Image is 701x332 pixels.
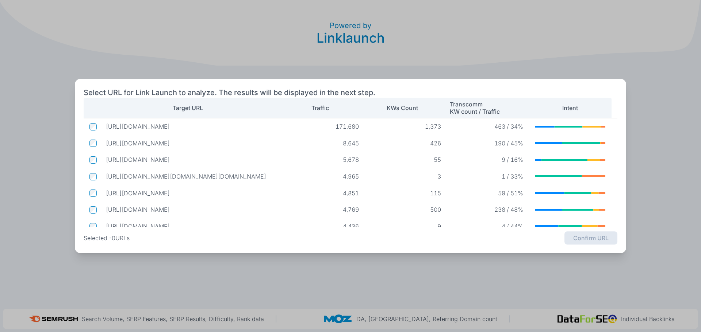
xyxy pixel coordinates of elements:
[173,104,203,112] p: Target URL
[371,140,441,147] p: 426
[371,223,441,230] p: 9
[106,223,277,230] p: https://www.kickstarter.com/projects/kinsonkeygames/galactic-cruise-achievements-expansion-and-re...
[288,173,359,180] p: 4,965
[450,101,500,115] p: Transcomm KW count / Traffic
[311,104,329,112] p: Traffic
[453,123,523,130] p: 463 / 34%
[453,156,523,163] p: 9 / 16%
[371,173,441,180] p: 3
[371,123,441,130] p: 1,373
[453,190,523,197] p: 59 / 51%
[288,206,359,213] p: 4,769
[106,206,277,213] p: https://www.kickstarter.com/projects/animationversus/animation-versus
[106,123,277,130] p: https://www.kickstarter.com/
[84,234,130,242] p: Selected - 0 URLs
[453,173,523,180] p: 1 / 33%
[453,140,523,147] p: 190 / 45%
[288,223,359,230] p: 4,436
[288,156,359,163] p: 5,678
[371,190,441,197] p: 115
[371,156,441,163] p: 55
[106,173,277,180] p: https://www.kickstarter.com/discover/advanced?ref=n_search&term=%E8%95%BE%E4%B8%9D%E8%A7%86%E9%A2...
[371,206,441,213] p: 500
[84,87,375,98] h2: Select URL for Link Launch to analyze. The results will be displayed in the next step.
[564,231,617,245] button: Confirm URL
[562,104,578,112] p: Intent
[387,104,418,112] p: KWs Count
[288,140,359,147] p: 8,645
[106,140,277,147] p: https://www.kickstarter.com/projects/nova-audioearrings/audio-earrings-earphones-made-earrings
[288,123,359,130] p: 171,680
[106,156,277,163] p: https://www.kickstarter.com/projects/mtae/my-time-at-evershine-the-next-my-time-tale
[106,190,277,197] p: https://www.kickstarter.com/projects/ohsnapofficial/mcon-the-switchblade-of-mobile-controllers-by...
[453,223,523,230] p: 4 / 44%
[453,206,523,213] p: 238 / 48%
[288,190,359,197] p: 4,851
